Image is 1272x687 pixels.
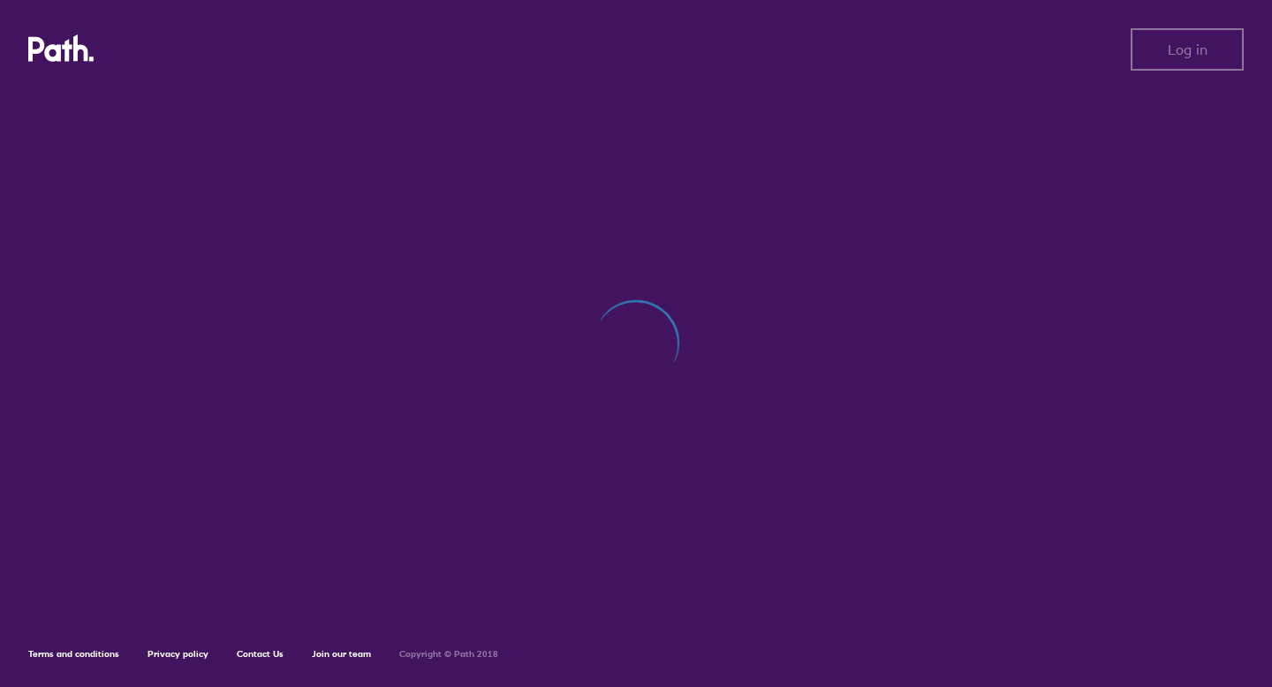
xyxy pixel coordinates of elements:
[399,649,498,660] h6: Copyright © Path 2018
[28,648,119,660] a: Terms and conditions
[237,648,284,660] a: Contact Us
[312,648,371,660] a: Join our team
[1168,42,1208,57] span: Log in
[1131,28,1244,71] button: Log in
[148,648,208,660] a: Privacy policy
